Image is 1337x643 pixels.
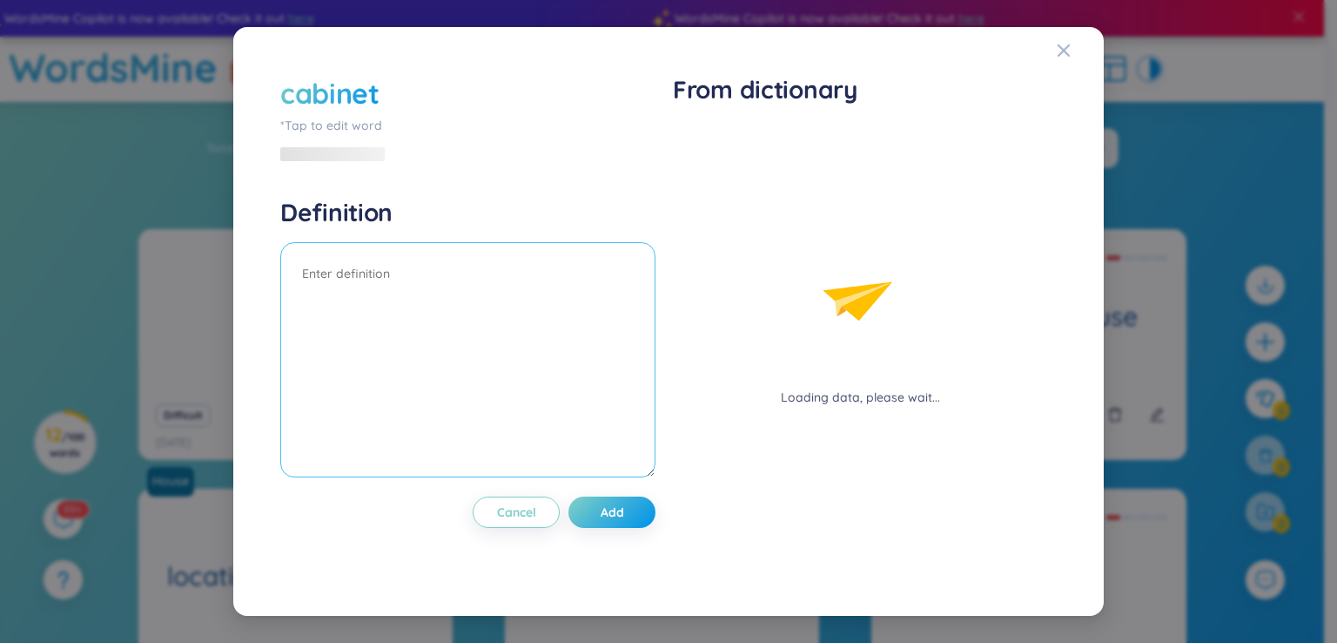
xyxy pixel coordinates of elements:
span: Cancel [497,504,536,521]
div: *Tap to edit word [280,116,655,135]
h4: Definition [280,197,655,228]
button: Close [1057,27,1104,74]
h1: From dictionary [673,74,1048,105]
div: cabinet [280,74,380,112]
div: Loading data, please wait... [781,388,940,407]
span: Add [601,504,624,521]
